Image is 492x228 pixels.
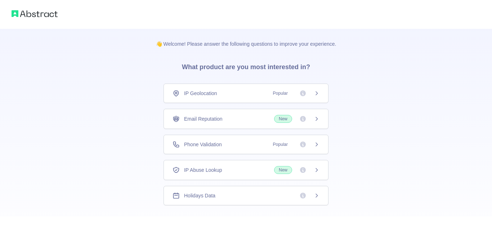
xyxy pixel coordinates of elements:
span: Holidays Data [184,192,215,199]
span: IP Abuse Lookup [184,166,222,174]
span: Popular [269,90,292,97]
span: New [274,115,292,123]
p: 👋 Welcome! Please answer the following questions to improve your experience. [144,29,348,48]
span: Email Reputation [184,115,223,122]
span: Popular [269,141,292,148]
img: Abstract logo [12,9,58,19]
h3: What product are you most interested in? [170,48,322,84]
span: New [274,166,292,174]
span: Phone Validation [184,141,222,148]
span: IP Geolocation [184,90,217,97]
